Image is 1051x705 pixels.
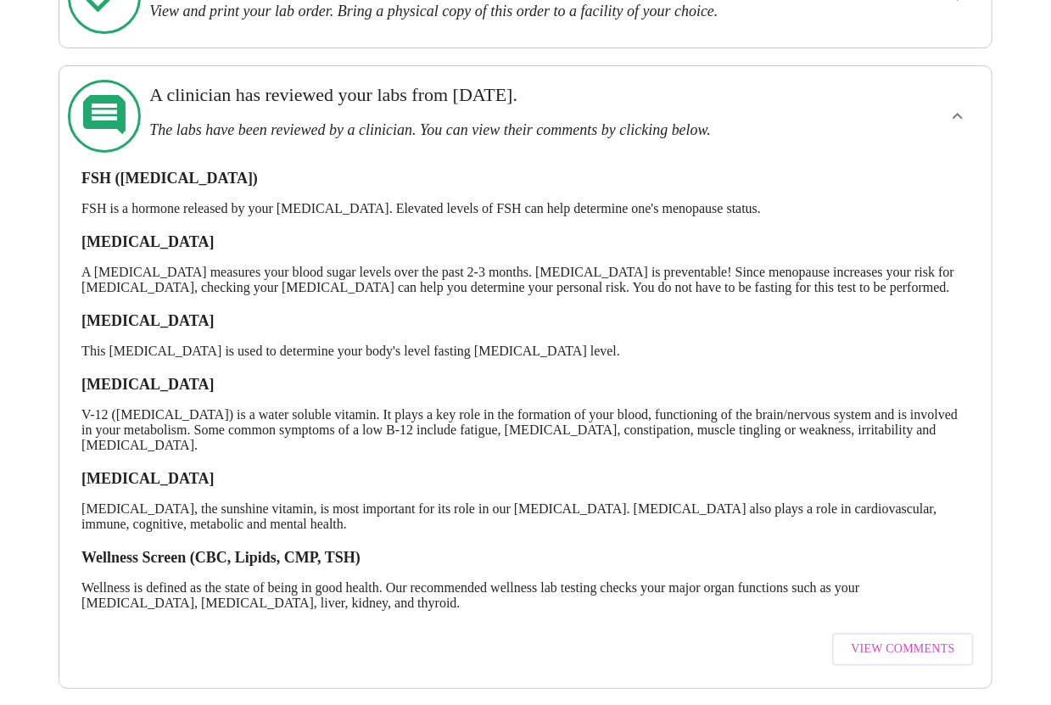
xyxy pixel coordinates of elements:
h3: A clinician has reviewed your labs from [DATE]. [149,84,811,106]
h3: [MEDICAL_DATA] [81,233,970,251]
h3: FSH ([MEDICAL_DATA]) [81,170,970,187]
h3: [MEDICAL_DATA] [81,376,970,394]
h3: The labs have been reviewed by a clinician. You can view their comments by clicking below. [149,121,811,139]
button: show more [937,96,978,137]
p: FSH is a hormone released by your [MEDICAL_DATA]. Elevated levels of FSH can help determine one's... [81,201,970,216]
p: [MEDICAL_DATA], the sunshine vitamin, is most important for its role in our [MEDICAL_DATA]. [MEDI... [81,501,970,532]
a: View Comments [828,624,977,674]
button: View Comments [832,633,973,666]
h3: Wellness Screen (CBC, Lipids, CMP, TSH) [81,549,970,567]
h3: View and print your lab order. Bring a physical copy of this order to a facility of your choice. [149,3,811,20]
p: Wellness is defined as the state of being in good health. Our recommended wellness lab testing ch... [81,580,970,611]
p: A [MEDICAL_DATA] measures your blood sugar levels over the past 2-3 months. [MEDICAL_DATA] is pre... [81,265,970,295]
span: View Comments [851,639,954,660]
p: This [MEDICAL_DATA] is used to determine your body's level fasting [MEDICAL_DATA] level. [81,344,970,359]
h3: [MEDICAL_DATA] [81,470,970,488]
h3: [MEDICAL_DATA] [81,312,970,330]
p: V-12 ([MEDICAL_DATA]) is a water soluble vitamin. It plays a key role in the formation of your bl... [81,407,970,453]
